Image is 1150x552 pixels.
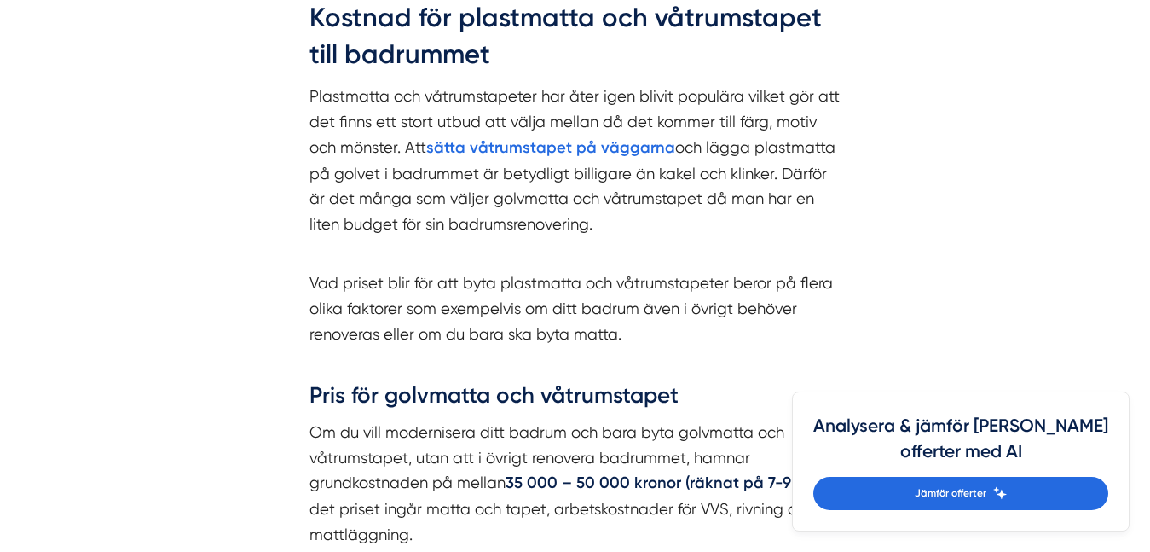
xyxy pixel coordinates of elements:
[426,138,675,156] a: sätta våtrumstapet på väggarna
[309,84,841,262] p: Plastmatta och våtrumstapeter har åter igen blivit populära vilket gör att det finns ett stort ut...
[426,138,675,157] strong: sätta våtrumstapet på väggarna
[309,420,841,547] p: Om du vill modernisera ditt badrum och bara byta golvmatta och våtrumstapet, utan att i övrigt re...
[915,485,986,502] span: Jämför offerter
[813,413,1108,477] h4: Analysera & jämför [PERSON_NAME] offerter med AI
[506,474,830,492] strong: 35 000 – 50 000 kronor (räknat på 7-9 kvm)
[309,270,841,372] p: Vad priset blir för att byta plastmatta och våtrumstapeter beror på flera olika faktorer som exem...
[309,381,841,420] h3: Pris för golvmatta och våtrumstapet
[813,477,1108,510] a: Jämför offerter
